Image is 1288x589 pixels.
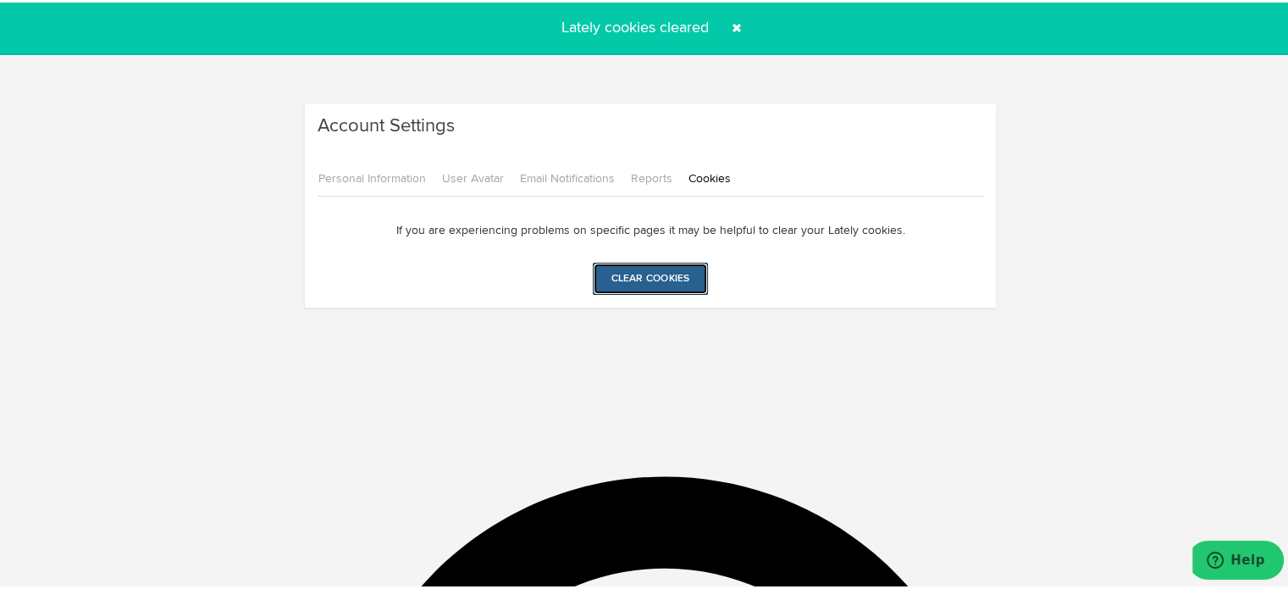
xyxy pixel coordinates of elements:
[1192,538,1284,581] iframe: Opens a widget where you can find more information
[318,158,439,194] a: Personal Information
[441,158,517,194] a: User Avatar
[551,18,719,33] span: Lately cookies cleared
[593,260,707,292] input: Clear cookies
[318,110,984,137] h3: Account Settings
[630,158,686,194] a: Reports
[375,219,926,236] p: If you are experiencing problems on specific pages it may be helpful to clear your Lately cookies.
[519,158,628,194] a: Email Notifications
[688,158,744,193] a: Cookies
